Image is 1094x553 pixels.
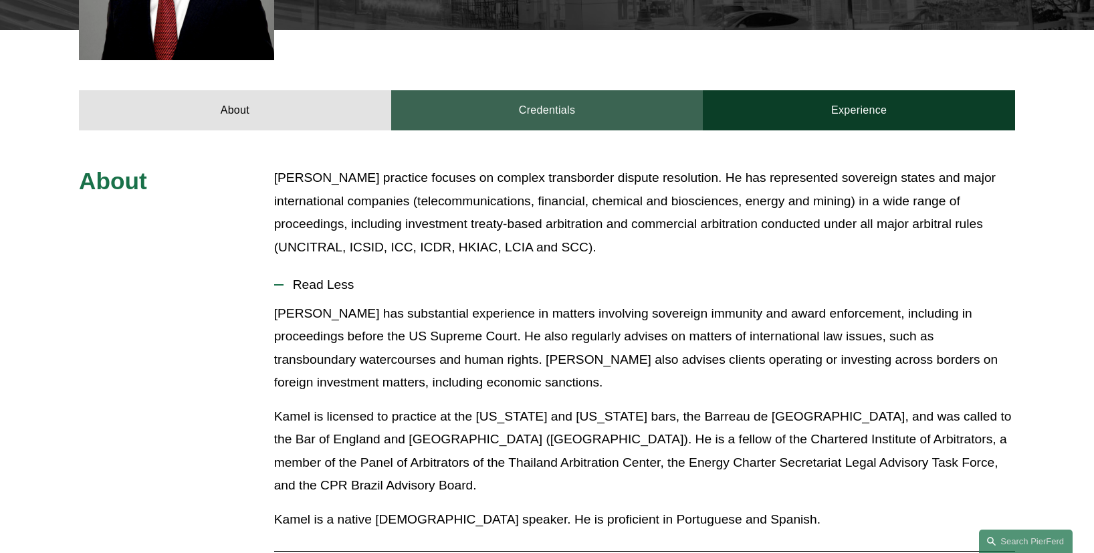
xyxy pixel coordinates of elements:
[274,302,1015,542] div: Read Less
[274,267,1015,302] button: Read Less
[274,405,1015,497] p: Kamel is licensed to practice at the [US_STATE] and [US_STATE] bars, the Barreau de [GEOGRAPHIC_D...
[79,168,147,194] span: About
[274,302,1015,395] p: [PERSON_NAME] has substantial experience in matters involving sovereign immunity and award enforc...
[979,530,1073,553] a: Search this site
[274,167,1015,259] p: [PERSON_NAME] practice focuses on complex transborder dispute resolution. He has represented sove...
[703,90,1015,130] a: Experience
[284,278,1015,292] span: Read Less
[391,90,703,130] a: Credentials
[79,90,391,130] a: About
[274,508,1015,532] p: Kamel is a native [DEMOGRAPHIC_DATA] speaker. He is proficient in Portuguese and Spanish.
